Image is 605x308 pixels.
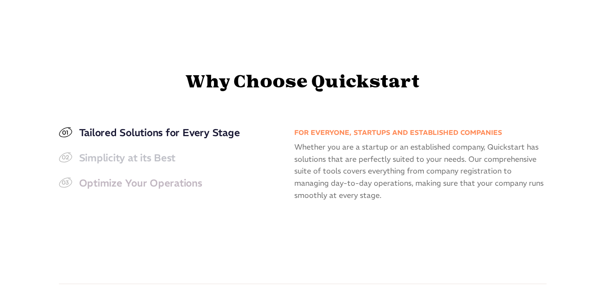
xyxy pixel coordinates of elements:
div: Optimize Your Operations [79,174,202,191]
h2: Why Choose Quickstart [185,73,420,93]
h3: For everyone, startups and established companies [294,120,547,137]
div: Simplicity at its Best [79,149,176,166]
div: Whether you are a startup or an established company, Quickstart has solutions that are perfectly ... [294,141,547,202]
div: Tailored Solutions for Every Stage [79,124,240,141]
